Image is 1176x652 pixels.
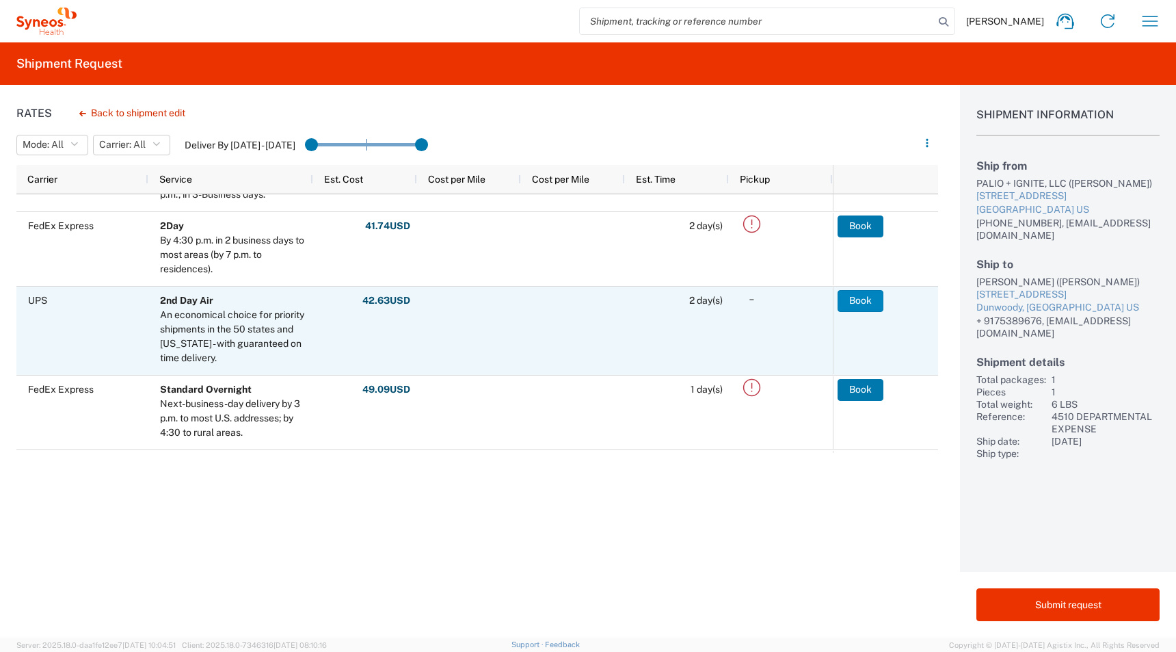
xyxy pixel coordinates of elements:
[68,101,196,125] button: Back to shipment edit
[362,379,411,401] button: 49.09USD
[185,139,295,151] label: Deliver By [DATE] - [DATE]
[976,288,1160,302] div: [STREET_ADDRESS]
[16,107,52,120] h1: Rates
[838,379,883,401] button: Book
[428,174,485,185] span: Cost per Mile
[976,288,1160,315] a: [STREET_ADDRESS]Dunwoody, [GEOGRAPHIC_DATA] US
[976,217,1160,242] div: [PHONE_NUMBER], [EMAIL_ADDRESS][DOMAIN_NAME]
[691,384,723,395] span: 1 day(s)
[160,233,307,276] div: By 4:30 p.m. in 2 business days to most areas (by 7 p.m. to residences).
[23,138,64,151] span: Mode: All
[362,383,410,396] strong: 49.09 USD
[362,290,411,312] button: 42.63USD
[365,220,410,233] strong: 41.74 USD
[28,295,47,306] span: UPS
[976,177,1160,190] div: PALIO + IGNITE, LLC ([PERSON_NAME])
[16,55,122,72] h2: Shipment Request
[16,641,176,649] span: Server: 2025.18.0-daa1fe12ee7
[976,398,1046,410] div: Total weight:
[16,135,88,155] button: Mode: All
[182,641,327,649] span: Client: 2025.18.0-7346316
[364,216,411,237] button: 41.74USD
[976,301,1160,315] div: Dunwoody, [GEOGRAPHIC_DATA] US
[160,384,252,395] b: Standard Overnight
[966,15,1044,27] span: [PERSON_NAME]
[976,435,1046,447] div: Ship date:
[122,641,176,649] span: [DATE] 10:04:51
[976,190,1160,216] a: [STREET_ADDRESS][GEOGRAPHIC_DATA] US
[1052,374,1160,386] div: 1
[324,174,363,185] span: Est. Cost
[99,138,146,151] span: Carrier: All
[511,640,546,649] a: Support
[160,397,307,440] div: Next-business-day delivery by 3 p.m. to most U.S. addresses; by 4:30 to rural areas.
[1052,398,1160,410] div: 6 LBS
[689,220,723,231] span: 2 day(s)
[838,216,883,237] button: Book
[976,356,1160,369] h2: Shipment details
[976,447,1046,460] div: Ship type:
[1052,410,1160,435] div: 4510 DEPARTMENTAL EXPENSE
[532,174,589,185] span: Cost per Mile
[740,174,770,185] span: Pickup
[93,135,170,155] button: Carrier: All
[976,588,1160,621] button: Submit request
[636,174,676,185] span: Est. Time
[976,315,1160,339] div: + 9175389676, [EMAIL_ADDRESS][DOMAIN_NAME]
[838,290,883,312] button: Book
[28,220,94,231] span: FedEx Express
[580,8,934,34] input: Shipment, tracking or reference number
[273,641,327,649] span: [DATE] 08:10:16
[27,174,57,185] span: Carrier
[976,410,1046,435] div: Reference:
[949,639,1160,651] span: Copyright © [DATE]-[DATE] Agistix Inc., All Rights Reserved
[976,159,1160,172] h2: Ship from
[160,308,307,365] div: An economical choice for priority shipments in the 50 states and Puerto Rico - with guaranteed on...
[976,190,1160,203] div: [STREET_ADDRESS]
[362,294,410,307] strong: 42.63 USD
[976,203,1160,217] div: [GEOGRAPHIC_DATA] US
[976,374,1046,386] div: Total packages:
[689,295,723,306] span: 2 day(s)
[28,384,94,395] span: FedEx Express
[1052,386,1160,398] div: 1
[1052,435,1160,447] div: [DATE]
[976,276,1160,288] div: [PERSON_NAME] ([PERSON_NAME])
[976,108,1160,136] h1: Shipment Information
[159,174,192,185] span: Service
[160,295,213,306] b: 2nd Day Air
[976,258,1160,271] h2: Ship to
[545,640,580,649] a: Feedback
[160,220,184,231] b: 2Day
[976,386,1046,398] div: Pieces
